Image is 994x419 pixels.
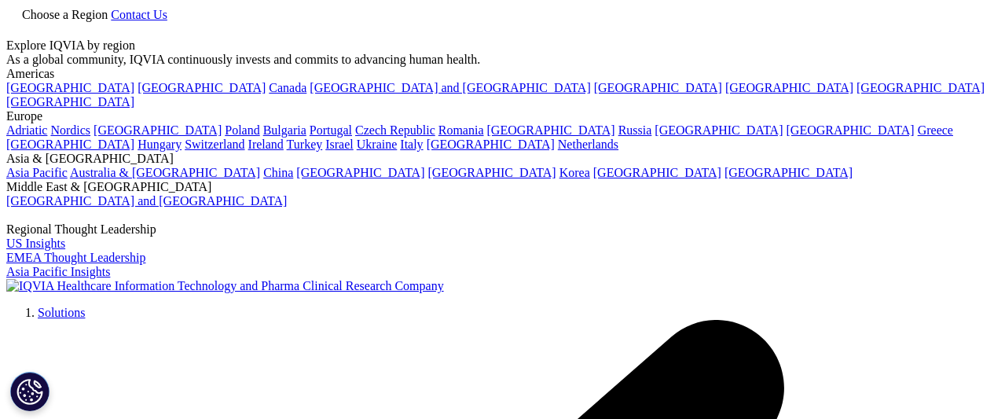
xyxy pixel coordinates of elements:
a: US Insights [6,237,65,250]
a: Israel [325,138,354,151]
a: Russia [618,123,652,137]
a: [GEOGRAPHIC_DATA] [594,81,722,94]
a: Contact Us [111,8,167,21]
a: Portugal [310,123,352,137]
a: [GEOGRAPHIC_DATA] and [GEOGRAPHIC_DATA] [6,194,287,208]
button: Cookie Settings [10,372,50,411]
div: As a global community, IQVIA continuously invests and commits to advancing human health. [6,53,988,67]
div: Europe [6,109,988,123]
div: Americas [6,67,988,81]
a: [GEOGRAPHIC_DATA] [296,166,424,179]
a: [GEOGRAPHIC_DATA] [593,166,721,179]
a: Adriatic [6,123,47,137]
a: Ireland [248,138,284,151]
img: IQVIA Healthcare Information Technology and Pharma Clinical Research Company [6,279,444,293]
a: Italy [400,138,423,151]
div: Asia & [GEOGRAPHIC_DATA] [6,152,988,166]
a: Ukraine [357,138,398,151]
a: [GEOGRAPHIC_DATA] [487,123,615,137]
a: [GEOGRAPHIC_DATA] [787,123,915,137]
a: [GEOGRAPHIC_DATA] [6,95,134,108]
div: Middle East & [GEOGRAPHIC_DATA] [6,180,988,194]
a: Australia & [GEOGRAPHIC_DATA] [70,166,260,179]
a: [GEOGRAPHIC_DATA] [428,166,556,179]
a: [GEOGRAPHIC_DATA] [6,138,134,151]
a: Bulgaria [263,123,306,137]
a: Hungary [138,138,182,151]
a: [GEOGRAPHIC_DATA] [6,81,134,94]
a: Switzerland [185,138,244,151]
div: Regional Thought Leadership [6,222,988,237]
a: China [263,166,293,179]
a: Nordics [50,123,90,137]
a: [GEOGRAPHIC_DATA] [138,81,266,94]
a: [GEOGRAPHIC_DATA] [655,123,783,137]
a: Solutions [38,306,85,319]
a: [GEOGRAPHIC_DATA] [724,166,853,179]
span: Choose a Region [22,8,108,21]
a: [GEOGRAPHIC_DATA] [725,81,853,94]
div: Explore IQVIA by region [6,39,988,53]
a: Greece [918,123,953,137]
a: Romania [438,123,484,137]
a: Czech Republic [355,123,435,137]
a: Netherlands [558,138,618,151]
a: Poland [225,123,259,137]
a: EMEA Thought Leadership [6,251,145,264]
a: Turkey [287,138,323,151]
a: Asia Pacific [6,166,68,179]
a: [GEOGRAPHIC_DATA] [427,138,555,151]
a: [GEOGRAPHIC_DATA] [94,123,222,137]
a: [GEOGRAPHIC_DATA] and [GEOGRAPHIC_DATA] [310,81,590,94]
a: Korea [559,166,590,179]
a: Canada [269,81,306,94]
a: [GEOGRAPHIC_DATA] [856,81,985,94]
a: Asia Pacific Insights [6,265,110,278]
